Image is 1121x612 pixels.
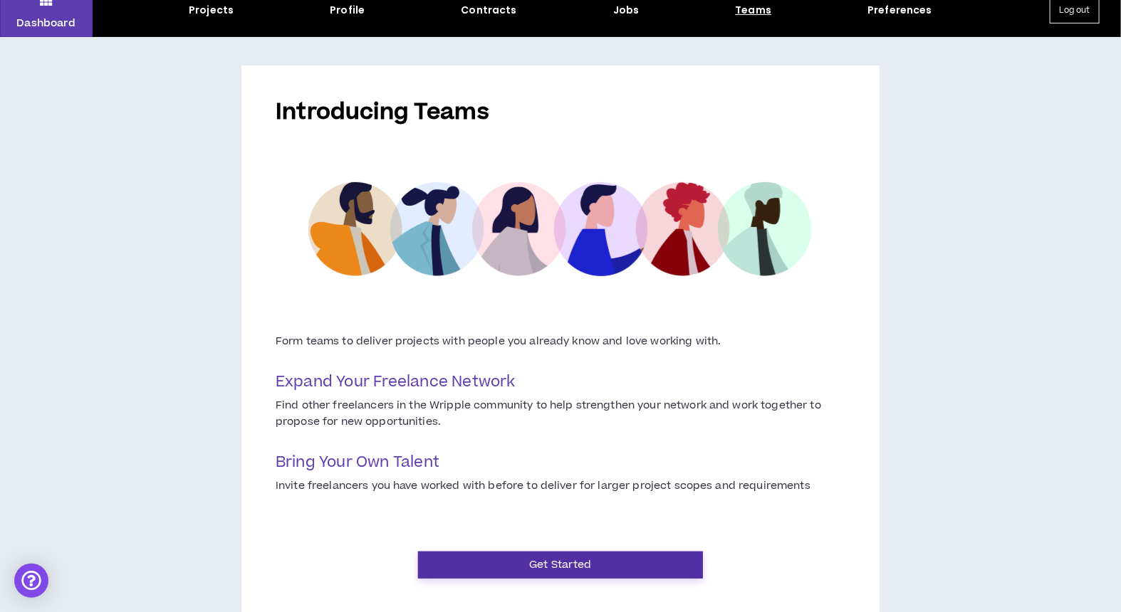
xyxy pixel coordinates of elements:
p: Form teams to deliver projects with people you already know and love working with. [276,334,845,349]
div: Open Intercom Messenger [14,564,48,598]
div: Contracts [461,3,516,18]
div: Profile [330,3,365,18]
h3: Expand Your Freelance Network [276,372,845,392]
div: Preferences [867,3,932,18]
p: Dashboard [16,16,75,31]
p: Find other freelancers in the Wripple community to help strengthen your network and work together... [276,398,845,430]
h3: Bring Your Own Talent [276,453,845,473]
h1: Introducing Teams [276,100,845,125]
div: Jobs [613,3,640,18]
button: Get Started [418,552,703,579]
div: Projects [189,3,234,18]
p: Invite freelancers you have worked with before to deliver for larger project scopes and requirements [276,478,845,494]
